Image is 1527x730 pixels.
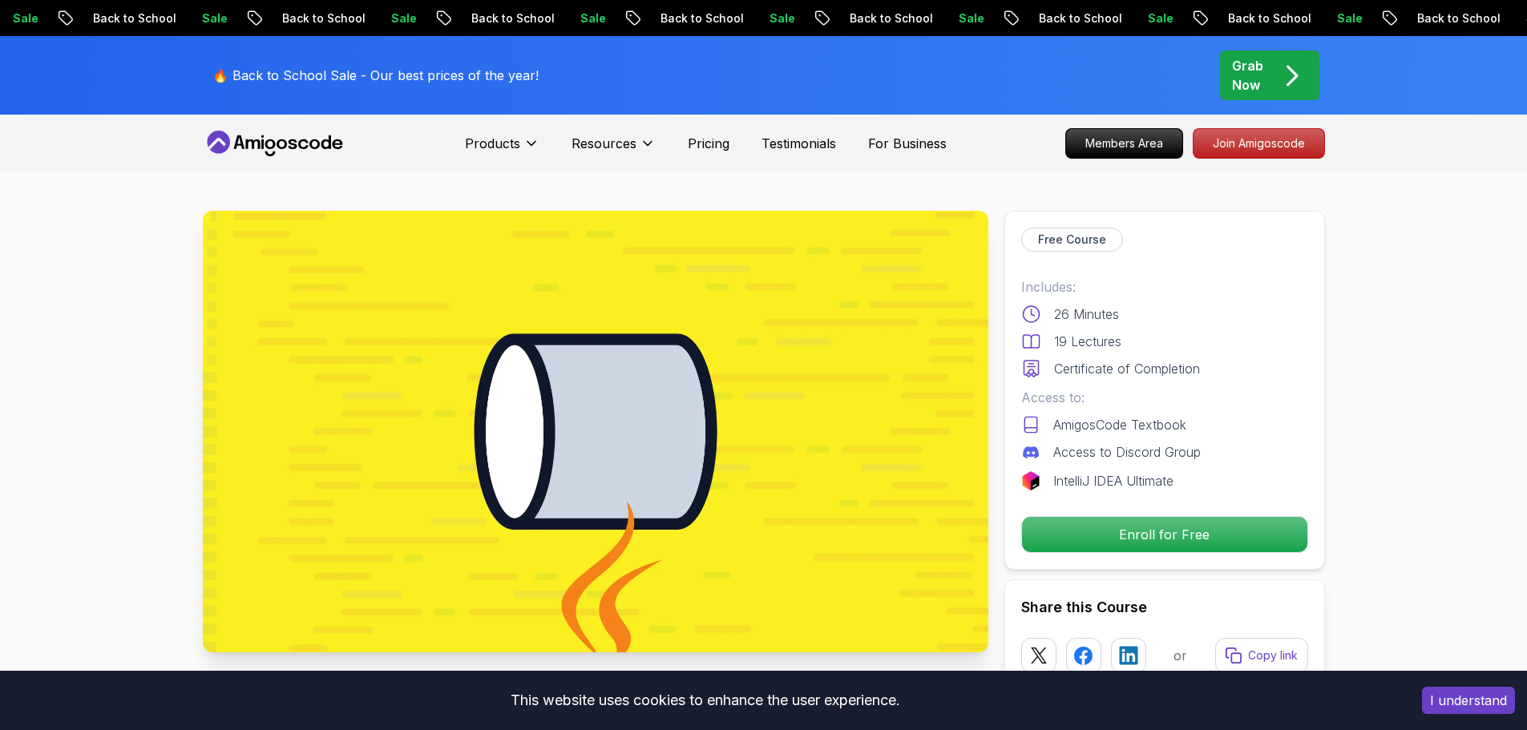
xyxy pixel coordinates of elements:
[1038,232,1106,248] p: Free Course
[212,66,539,85] p: 🔥 Back to School Sale - Our best prices of the year!
[974,10,1083,26] p: Back to School
[1248,647,1298,663] p: Copy link
[1194,129,1324,158] p: Join Amigoscode
[1193,128,1325,159] a: Join Amigoscode
[1021,596,1308,619] h2: Share this Course
[868,134,947,153] a: For Business
[1022,517,1307,552] p: Enroll for Free
[1215,638,1308,673] button: Copy link
[406,10,515,26] p: Back to School
[1021,471,1040,490] img: jetbrains logo
[1163,10,1272,26] p: Back to School
[1066,129,1182,158] p: Members Area
[1461,10,1513,26] p: Sale
[465,134,520,153] p: Products
[761,134,836,153] a: Testimonials
[572,134,636,153] p: Resources
[894,10,945,26] p: Sale
[785,10,894,26] p: Back to School
[203,211,988,652] img: java-streams-essentials_thumbnail
[1021,388,1308,407] p: Access to:
[1054,305,1119,324] p: 26 Minutes
[1422,687,1515,714] button: Accept cookies
[1174,646,1187,665] p: or
[465,134,539,166] button: Products
[1083,10,1134,26] p: Sale
[1065,128,1183,159] a: Members Area
[1054,359,1200,378] p: Certificate of Completion
[1021,277,1308,296] p: Includes:
[1352,10,1461,26] p: Back to School
[1272,10,1323,26] p: Sale
[1053,415,1186,434] p: AmigosCode Textbook
[326,10,378,26] p: Sale
[596,10,705,26] p: Back to School
[12,683,1398,718] div: This website uses cookies to enhance the user experience.
[1054,332,1121,351] p: 19 Lectures
[28,10,137,26] p: Back to School
[1232,56,1263,95] p: Grab Now
[688,134,729,153] a: Pricing
[515,10,567,26] p: Sale
[705,10,756,26] p: Sale
[1053,442,1201,462] p: Access to Discord Group
[217,10,326,26] p: Back to School
[137,10,188,26] p: Sale
[1053,471,1174,490] p: IntelliJ IDEA Ultimate
[572,134,656,166] button: Resources
[1021,516,1308,553] button: Enroll for Free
